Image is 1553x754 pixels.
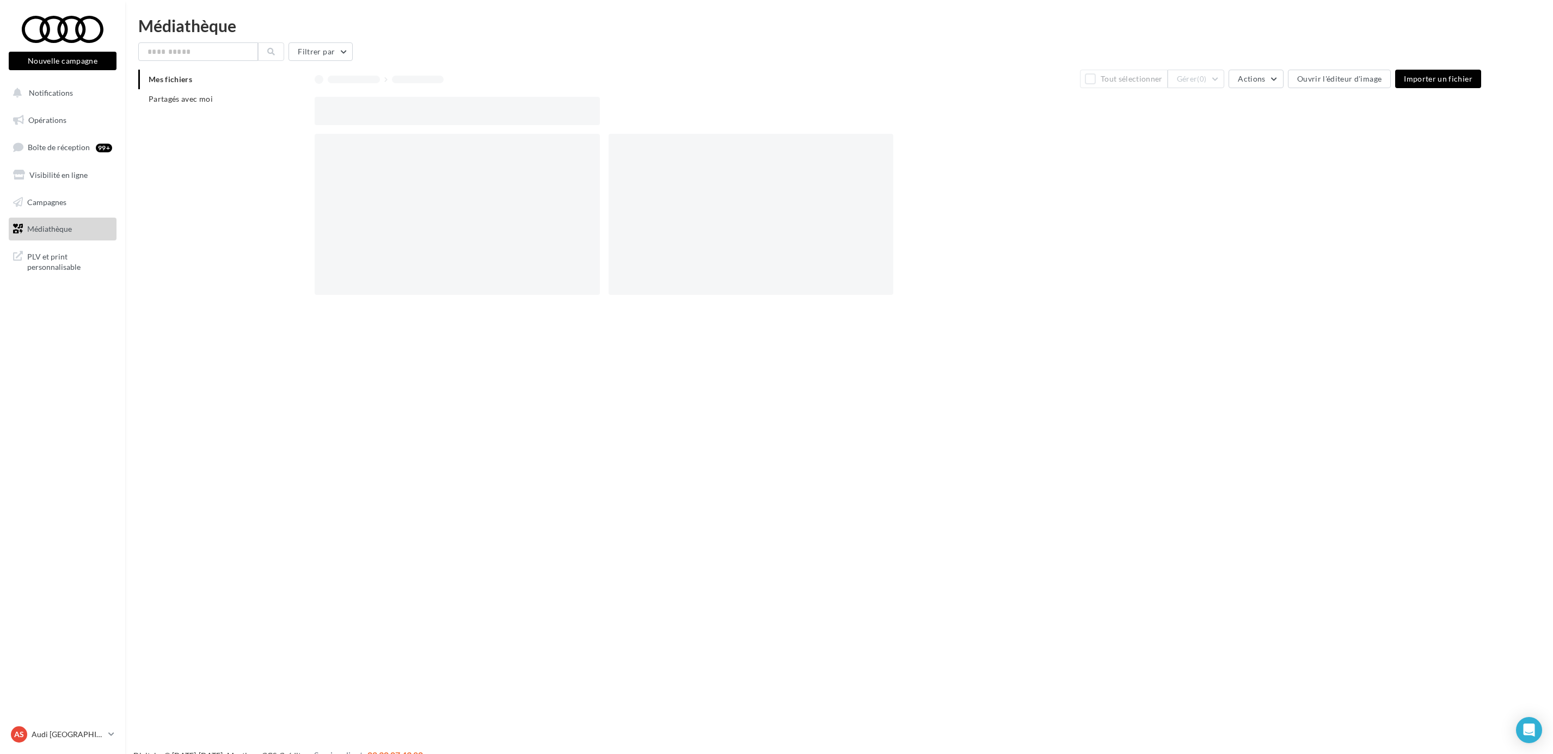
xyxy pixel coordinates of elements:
[27,249,112,273] span: PLV et print personnalisable
[29,88,73,97] span: Notifications
[1395,70,1481,88] button: Importer un fichier
[138,17,1540,34] div: Médiathèque
[1080,70,1167,88] button: Tout sélectionner
[1238,74,1265,83] span: Actions
[7,245,119,277] a: PLV et print personnalisable
[7,164,119,187] a: Visibilité en ligne
[1168,70,1225,88] button: Gérer(0)
[96,144,112,152] div: 99+
[9,724,116,745] a: AS Audi [GEOGRAPHIC_DATA]
[32,729,104,740] p: Audi [GEOGRAPHIC_DATA]
[28,143,90,152] span: Boîte de réception
[7,191,119,214] a: Campagnes
[7,109,119,132] a: Opérations
[288,42,353,61] button: Filtrer par
[149,75,192,84] span: Mes fichiers
[1197,75,1206,83] span: (0)
[149,94,213,103] span: Partagés avec moi
[1516,717,1542,743] div: Open Intercom Messenger
[14,729,24,740] span: AS
[1229,70,1283,88] button: Actions
[7,135,119,159] a: Boîte de réception99+
[28,115,66,125] span: Opérations
[27,197,66,206] span: Campagnes
[29,170,88,180] span: Visibilité en ligne
[7,218,119,240] a: Médiathèque
[27,224,72,233] span: Médiathèque
[7,82,114,104] button: Notifications
[1404,74,1472,83] span: Importer un fichier
[9,52,116,70] button: Nouvelle campagne
[1288,70,1391,88] button: Ouvrir l'éditeur d'image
